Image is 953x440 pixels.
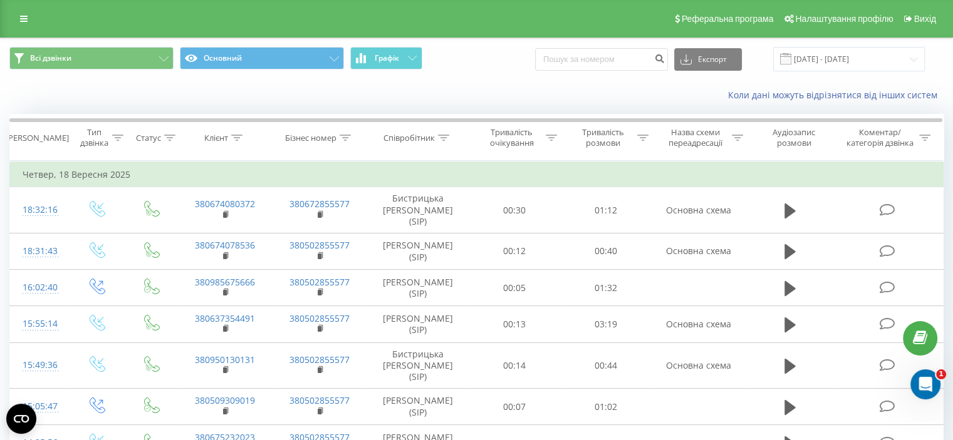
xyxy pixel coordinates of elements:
[560,342,651,389] td: 00:44
[682,14,774,24] span: Реферальна програма
[795,14,893,24] span: Налаштування профілю
[560,233,651,269] td: 00:40
[23,275,56,300] div: 16:02:40
[469,187,560,233] td: 00:30
[560,306,651,342] td: 03:19
[350,47,422,69] button: Графік
[651,306,746,342] td: Основна схема
[910,369,940,399] iframe: Intercom live chat
[289,239,350,251] a: 380502855577
[469,342,560,389] td: 00:14
[843,127,916,148] div: Коментар/категорія дзвінка
[481,127,543,148] div: Тривалість очікування
[180,47,344,69] button: Основний
[663,127,729,148] div: Назва схеми переадресації
[289,354,350,366] a: 380502855577
[758,127,831,148] div: Аудіозапис розмови
[195,198,255,210] a: 380674080372
[9,47,174,69] button: Всі дзвінки
[367,270,469,306] td: [PERSON_NAME] (SIP)
[469,306,560,342] td: 00:13
[375,54,399,63] span: Графік
[914,14,936,24] span: Вихід
[23,312,56,336] div: 15:55:14
[571,127,634,148] div: Тривалість розмови
[6,133,69,143] div: [PERSON_NAME]
[469,389,560,425] td: 00:07
[367,389,469,425] td: [PERSON_NAME] (SIP)
[936,369,946,379] span: 1
[651,342,746,389] td: Основна схема
[195,354,255,366] a: 380950130131
[651,187,746,233] td: Основна схема
[136,133,161,143] div: Статус
[23,353,56,377] div: 15:49:36
[289,394,350,406] a: 380502855577
[289,198,350,210] a: 380672855577
[367,342,469,389] td: Бистрицька [PERSON_NAME] (SIP)
[728,89,944,101] a: Коли дані можуть відрізнятися вiд інших систем
[195,394,255,406] a: 380509309019
[383,133,435,143] div: Співробітник
[651,233,746,269] td: Основна схема
[367,306,469,342] td: [PERSON_NAME] (SIP)
[23,394,56,419] div: 15:05:47
[560,187,651,233] td: 01:12
[204,133,228,143] div: Клієнт
[560,389,651,425] td: 01:02
[289,276,350,288] a: 380502855577
[469,270,560,306] td: 00:05
[367,187,469,233] td: Бистрицька [PERSON_NAME] (SIP)
[469,233,560,269] td: 00:12
[23,198,56,222] div: 18:32:16
[195,276,255,288] a: 380985675666
[6,404,36,434] button: Open CMP widget
[535,48,668,71] input: Пошук за номером
[79,127,108,148] div: Тип дзвінка
[560,270,651,306] td: 01:32
[23,239,56,263] div: 18:31:43
[195,239,255,251] a: 380674078536
[30,53,71,63] span: Всі дзвінки
[289,312,350,324] a: 380502855577
[285,133,336,143] div: Бізнес номер
[674,48,742,71] button: Експорт
[10,162,944,187] td: Четвер, 18 Вересня 2025
[195,312,255,324] a: 380637354491
[367,233,469,269] td: [PERSON_NAME] (SIP)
